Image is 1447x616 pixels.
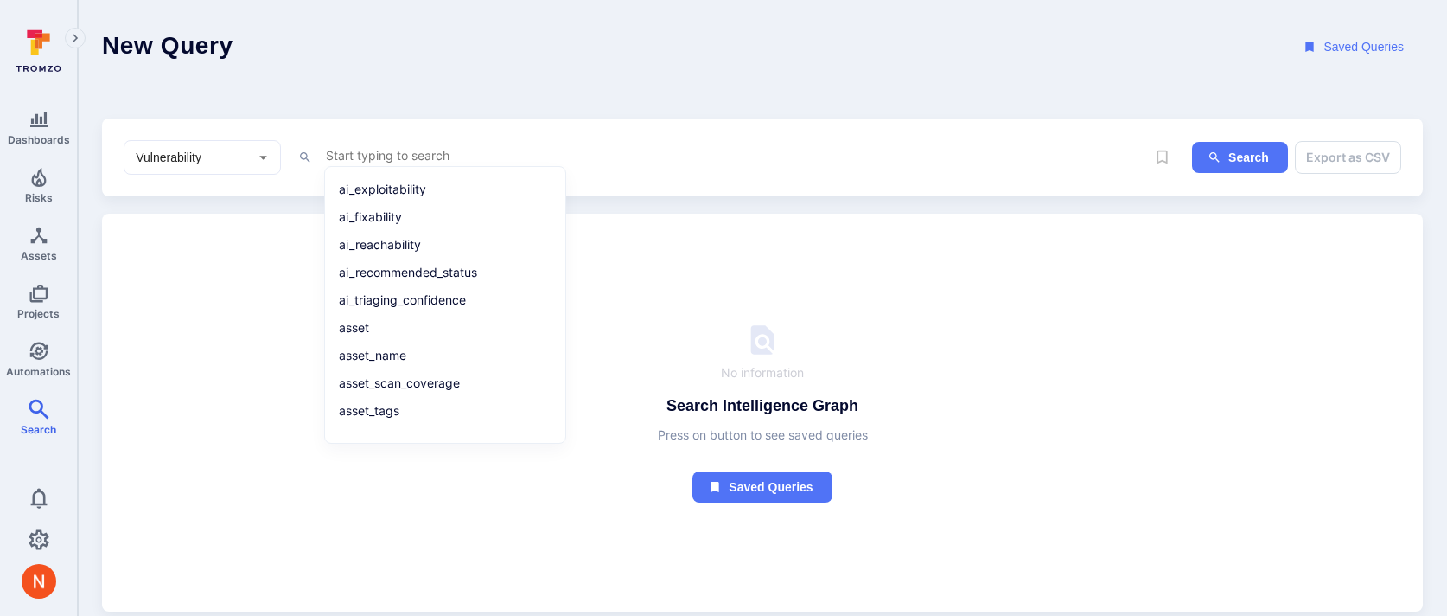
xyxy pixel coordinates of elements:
span: Projects [17,307,60,320]
i: Expand navigation menu [69,31,81,46]
li: category [335,427,555,451]
span: Search [21,423,56,436]
li: ai_recommended_status [335,260,555,285]
button: ig-search [1192,142,1288,174]
textarea: Intelligence Graph search area [324,144,1145,166]
li: asset [335,316,555,340]
h1: New Query [102,31,233,63]
a: Saved queries [692,444,832,504]
span: Automations [6,365,71,378]
button: Open [252,146,274,168]
input: Select basic entity [132,149,246,166]
button: Export as CSV [1295,141,1401,174]
button: Expand navigation menu [65,28,86,48]
span: Press on button to see saved queries [658,427,868,444]
button: Saved Queries [1287,31,1423,63]
span: Risks [25,191,53,204]
span: Dashboards [8,133,70,146]
img: ACg8ocIprwjrgDQnDsNSk9Ghn5p5-B8DpAKWoJ5Gi9syOE4K59tr4Q=s96-c [22,564,56,599]
li: asset_name [335,343,555,368]
span: No information [721,364,804,382]
li: ai_exploitability [335,177,555,202]
li: asset_scan_coverage [335,371,555,395]
li: asset_tags [335,399,555,423]
li: ai_fixability [335,205,555,229]
li: ai_reachability [335,233,555,257]
div: Neeren Patki [22,564,56,599]
li: ai_triaging_confidence [335,288,555,312]
button: Saved queries [692,472,832,504]
h4: Search Intelligence Graph [666,395,858,416]
span: Assets [21,249,57,262]
span: Save query [1146,141,1178,173]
